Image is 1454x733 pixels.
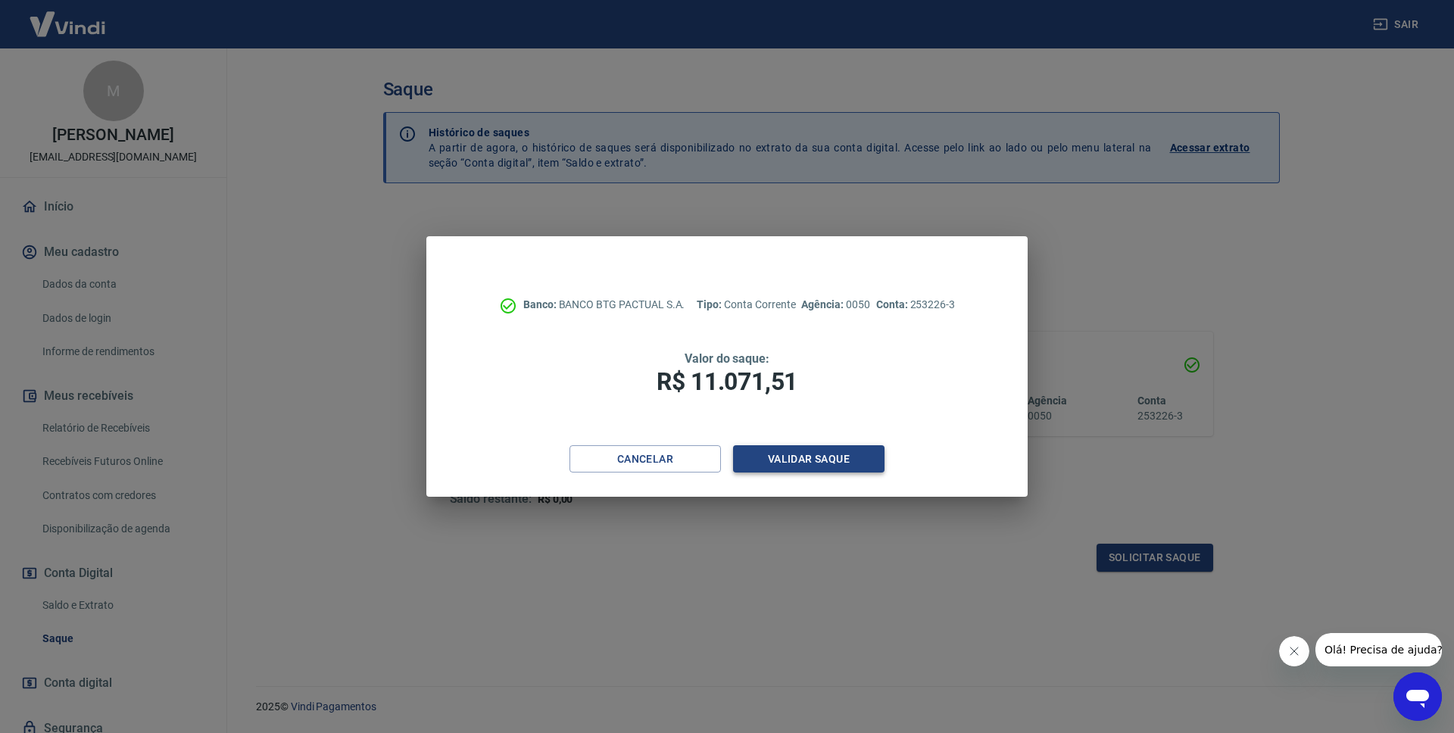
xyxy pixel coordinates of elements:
[697,297,795,313] p: Conta Corrente
[657,367,797,396] span: R$ 11.071,51
[801,298,846,310] span: Agência:
[1279,636,1309,666] iframe: Fechar mensagem
[876,298,910,310] span: Conta:
[697,298,724,310] span: Tipo:
[523,298,559,310] span: Banco:
[801,297,869,313] p: 0050
[1393,672,1442,721] iframe: Botão para abrir a janela de mensagens
[523,297,685,313] p: BANCO BTG PACTUAL S.A.
[9,11,127,23] span: Olá! Precisa de ajuda?
[685,351,769,366] span: Valor do saque:
[569,445,721,473] button: Cancelar
[733,445,885,473] button: Validar saque
[1315,633,1442,666] iframe: Mensagem da empresa
[876,297,955,313] p: 253226-3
